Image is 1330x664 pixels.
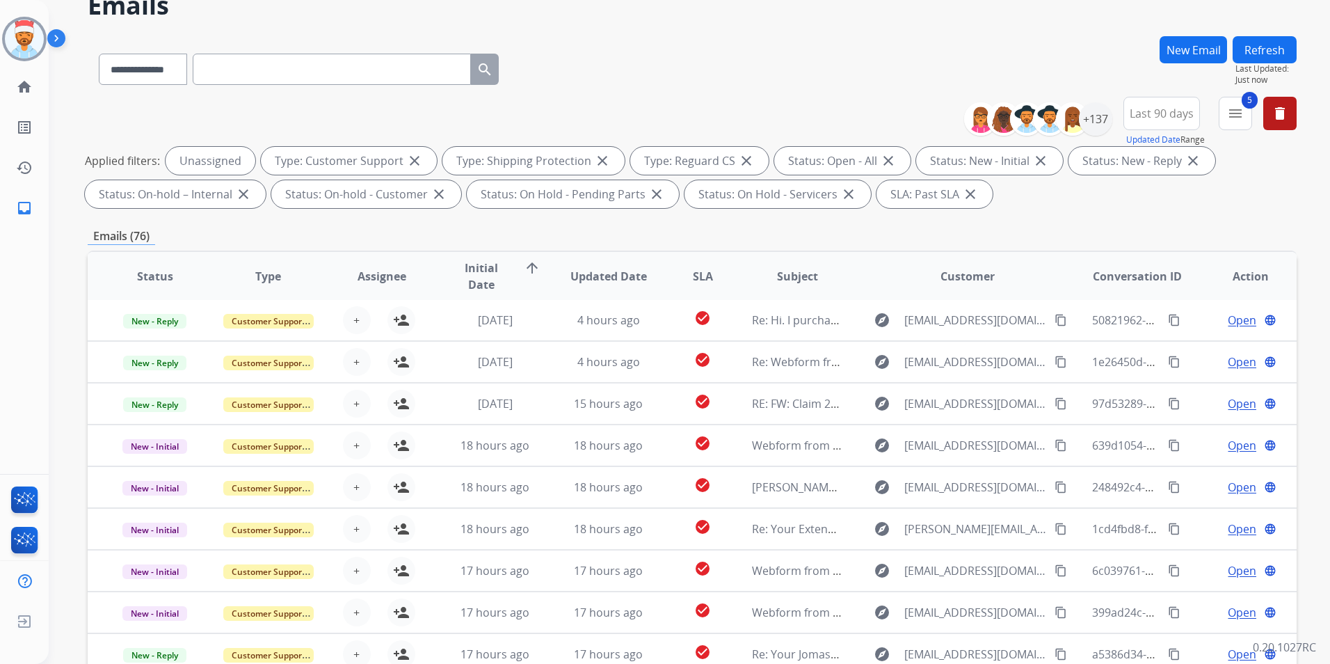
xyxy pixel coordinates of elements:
[393,395,410,412] mat-icon: person_add
[16,159,33,176] mat-icon: history
[752,438,1067,453] span: Webform from [EMAIL_ADDRESS][DOMAIN_NAME] on [DATE]
[752,563,1067,578] span: Webform from [EMAIL_ADDRESS][DOMAIN_NAME] on [DATE]
[1264,397,1276,410] mat-icon: language
[1092,480,1301,495] span: 248492c4-3ffe-4b76-8084-0968120430a8
[694,560,711,577] mat-icon: check_circle
[343,306,371,334] button: +
[574,396,643,411] span: 15 hours ago
[235,186,252,203] mat-icon: close
[874,562,890,579] mat-icon: explore
[1055,648,1067,661] mat-icon: content_copy
[223,397,314,412] span: Customer Support
[694,602,711,619] mat-icon: check_circle
[874,312,890,329] mat-icon: explore
[574,438,643,453] span: 18 hours ago
[1068,147,1215,175] div: Status: New - Reply
[223,648,314,663] span: Customer Support
[574,480,643,495] span: 18 hours ago
[874,437,890,454] mat-icon: explore
[874,479,890,496] mat-icon: explore
[1130,111,1194,116] span: Last 90 days
[16,119,33,136] mat-icon: list_alt
[694,644,711,661] mat-icon: check_circle
[1228,312,1256,329] span: Open
[874,354,890,370] mat-icon: explore
[343,599,371,626] button: +
[1055,564,1067,577] mat-icon: content_copy
[1185,152,1201,169] mat-icon: close
[460,647,529,662] span: 17 hours ago
[1264,523,1276,535] mat-icon: language
[904,604,1047,621] span: [EMAIL_ADDRESS][DOMAIN_NAME]
[1253,639,1316,656] p: 0.20.1027RC
[1092,563,1305,578] span: 6c039761-6752-4292-8f91-35e5b649daeb
[774,147,911,175] div: Status: Open - All
[88,228,155,245] p: Emails (76)
[353,604,360,621] span: +
[123,397,186,412] span: New - Reply
[874,395,890,412] mat-icon: explore
[343,432,371,459] button: +
[577,354,640,370] span: 4 hours ago
[777,268,818,285] span: Subject
[1123,97,1200,130] button: Last 90 days
[343,515,371,543] button: +
[16,200,33,216] mat-icon: inbox
[1228,479,1256,496] span: Open
[1264,314,1276,326] mat-icon: language
[1093,268,1182,285] span: Conversation ID
[1055,606,1067,619] mat-icon: content_copy
[630,147,769,175] div: Type: Reguard CS
[693,268,713,285] span: SLA
[1227,105,1244,122] mat-icon: menu
[137,268,173,285] span: Status
[694,310,711,326] mat-icon: check_circle
[1055,397,1067,410] mat-icon: content_copy
[1092,313,1309,328] span: 50821962-3dcb-4b26-b5d5-75e0991ea03e
[393,437,410,454] mat-icon: person_add
[123,648,186,663] span: New - Reply
[353,437,360,454] span: +
[752,647,952,662] span: Re: Your Jomashop virtual card is here
[1183,252,1297,301] th: Action
[574,563,643,578] span: 17 hours ago
[353,562,360,579] span: +
[1092,605,1306,620] span: 399ad24c-aeb3-4f73-ba04-03d40b67a1a2
[223,523,314,537] span: Customer Support
[570,268,647,285] span: Updated Date
[904,437,1047,454] span: [EMAIL_ADDRESS][DOMAIN_NAME]
[223,481,314,496] span: Customer Support
[874,646,890,663] mat-icon: explore
[442,147,625,175] div: Type: Shipping Protection
[904,646,1047,663] span: [EMAIL_ADDRESS][DOMAIN_NAME]
[1228,604,1256,621] span: Open
[904,562,1047,579] span: [EMAIL_ADDRESS][DOMAIN_NAME]
[353,646,360,663] span: +
[1168,481,1180,493] mat-icon: content_copy
[1228,562,1256,579] span: Open
[123,356,186,370] span: New - Reply
[1228,437,1256,454] span: Open
[694,393,711,410] mat-icon: check_circle
[223,314,314,329] span: Customer Support
[1079,102,1112,136] div: +137
[478,396,513,411] span: [DATE]
[752,605,1067,620] span: Webform from [EMAIL_ADDRESS][DOMAIN_NAME] on [DATE]
[343,557,371,585] button: +
[1092,647,1306,662] span: a5386d34-b8c5-4afd-92b5-e7914ae7179d
[574,605,643,620] span: 17 hours ago
[1235,63,1297,74] span: Last Updated:
[840,186,857,203] mat-icon: close
[1032,152,1049,169] mat-icon: close
[524,260,540,276] mat-icon: arrow_upward
[450,260,513,293] span: Initial Date
[752,354,1086,370] span: Re: Webform from [EMAIL_ADDRESS][DOMAIN_NAME] on [DATE]
[904,521,1047,537] span: [PERSON_NAME][EMAIL_ADDRESS][DOMAIN_NAME]
[648,186,665,203] mat-icon: close
[904,312,1047,329] span: [EMAIL_ADDRESS][DOMAIN_NAME]
[406,152,423,169] mat-icon: close
[1168,523,1180,535] mat-icon: content_copy
[431,186,447,203] mat-icon: close
[1055,356,1067,368] mat-icon: content_copy
[1219,97,1252,130] button: 5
